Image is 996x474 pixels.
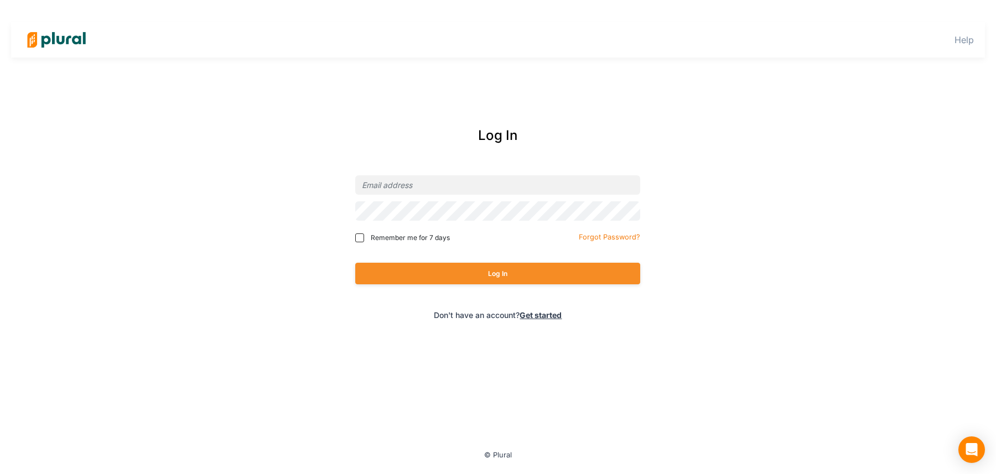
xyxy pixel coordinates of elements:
[355,233,364,242] input: Remember me for 7 days
[954,34,974,45] a: Help
[18,20,95,59] img: Logo for Plural
[579,231,640,242] a: Forgot Password?
[520,310,562,320] a: Get started
[308,309,688,321] div: Don't have an account?
[371,233,450,243] span: Remember me for 7 days
[484,451,512,459] small: © Plural
[579,233,640,241] small: Forgot Password?
[355,175,640,195] input: Email address
[355,263,640,284] button: Log In
[958,436,985,463] div: Open Intercom Messenger
[308,126,688,145] div: Log In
